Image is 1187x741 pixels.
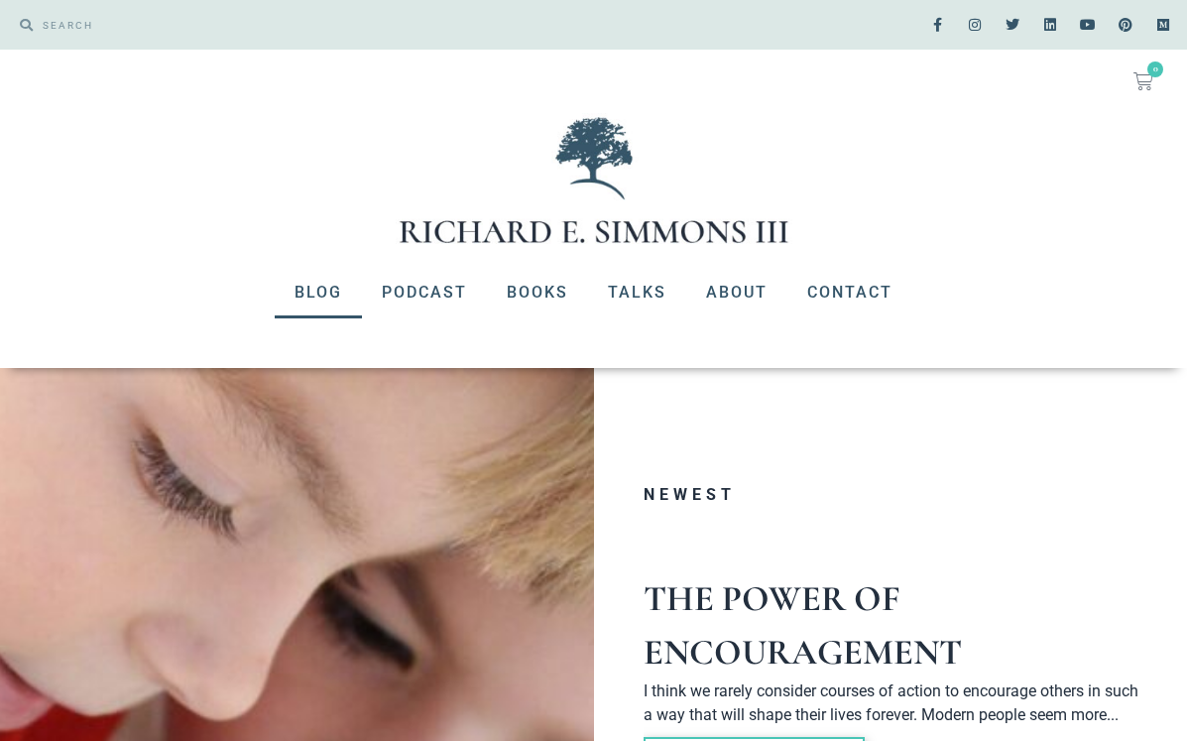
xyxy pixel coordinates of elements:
[644,487,1148,503] h3: Newest
[487,267,588,318] a: Books
[33,10,584,40] input: SEARCH
[275,267,362,318] a: Blog
[588,267,686,318] a: Talks
[1147,62,1163,77] span: 0
[787,267,912,318] a: Contact
[686,267,787,318] a: About
[644,679,1148,727] p: I think we rarely consider courses of action to encourage others in such a way that will shape th...
[362,267,487,318] a: Podcast
[644,577,962,674] a: The Power of Encouragement
[1110,60,1177,103] a: 0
